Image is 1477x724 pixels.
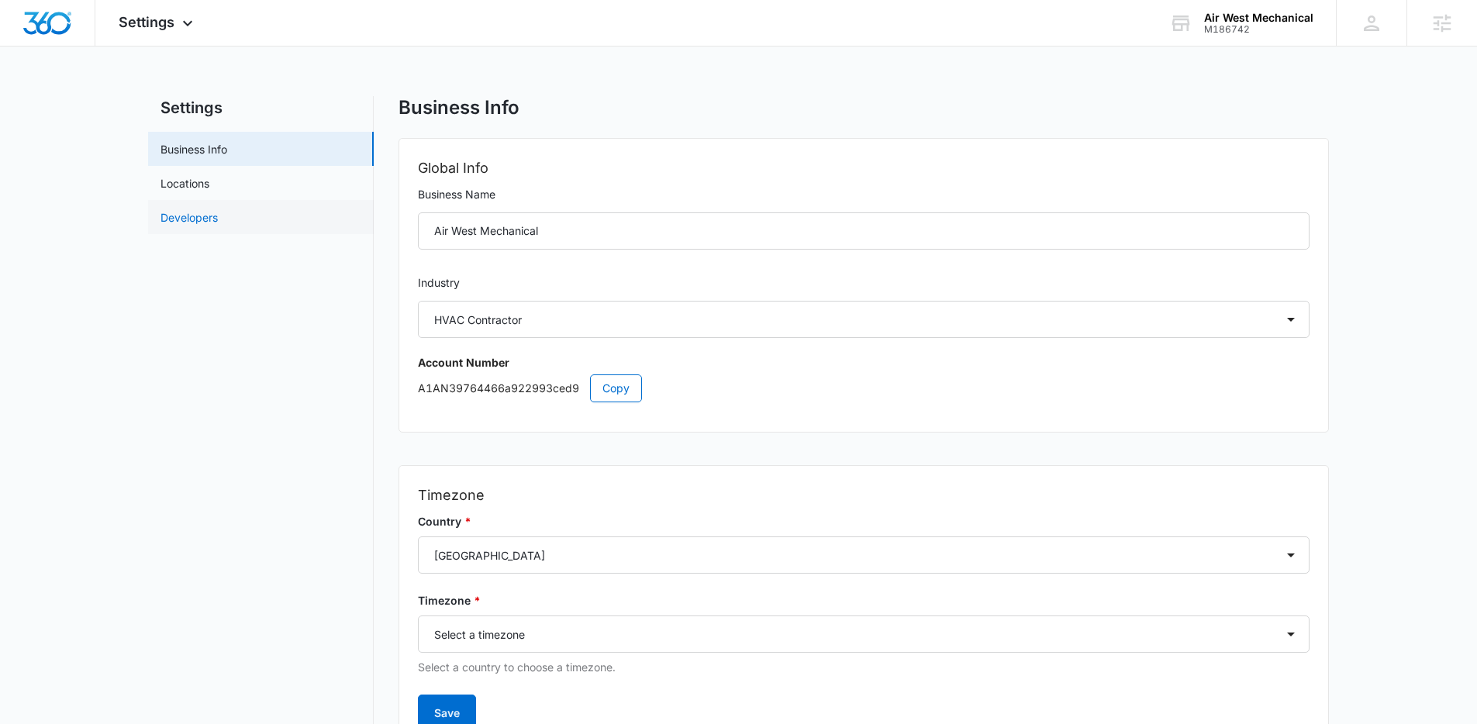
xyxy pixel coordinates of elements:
h2: Global Info [418,157,1310,179]
h2: Timezone [418,484,1310,506]
button: Copy [590,374,642,402]
p: A1AN39764466a922993ced9 [418,374,1310,402]
span: Copy [602,380,630,397]
h2: Settings [148,96,374,119]
div: account name [1204,12,1313,24]
label: Industry [418,274,1310,291]
h1: Business Info [399,96,519,119]
label: Country [418,513,1310,530]
a: Business Info [160,141,227,157]
label: Timezone [418,592,1310,609]
label: Business Name [418,186,1310,203]
strong: Account Number [418,356,509,369]
a: Locations [160,175,209,191]
div: account id [1204,24,1313,35]
span: Settings [119,14,174,30]
p: Select a country to choose a timezone. [418,659,1310,676]
a: Developers [160,209,218,226]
